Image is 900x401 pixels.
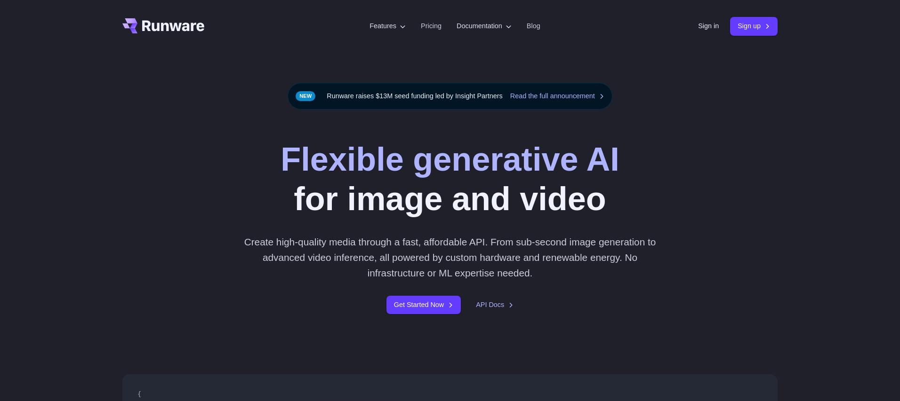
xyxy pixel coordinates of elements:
[730,17,778,35] a: Sign up
[421,21,442,31] a: Pricing
[527,21,540,31] a: Blog
[698,21,719,31] a: Sign in
[510,91,604,102] a: Read the full announcement
[281,140,619,219] h1: for image and video
[457,21,512,31] label: Documentation
[476,299,514,310] a: API Docs
[281,141,619,178] strong: Flexible generative AI
[370,21,406,31] label: Features
[386,296,461,314] a: Get Started Now
[137,390,141,398] span: {
[288,83,612,110] div: Runware raises $13M seed funding led by Insight Partners
[241,234,660,281] p: Create high-quality media through a fast, affordable API. From sub-second image generation to adv...
[122,18,204,33] a: Go to /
